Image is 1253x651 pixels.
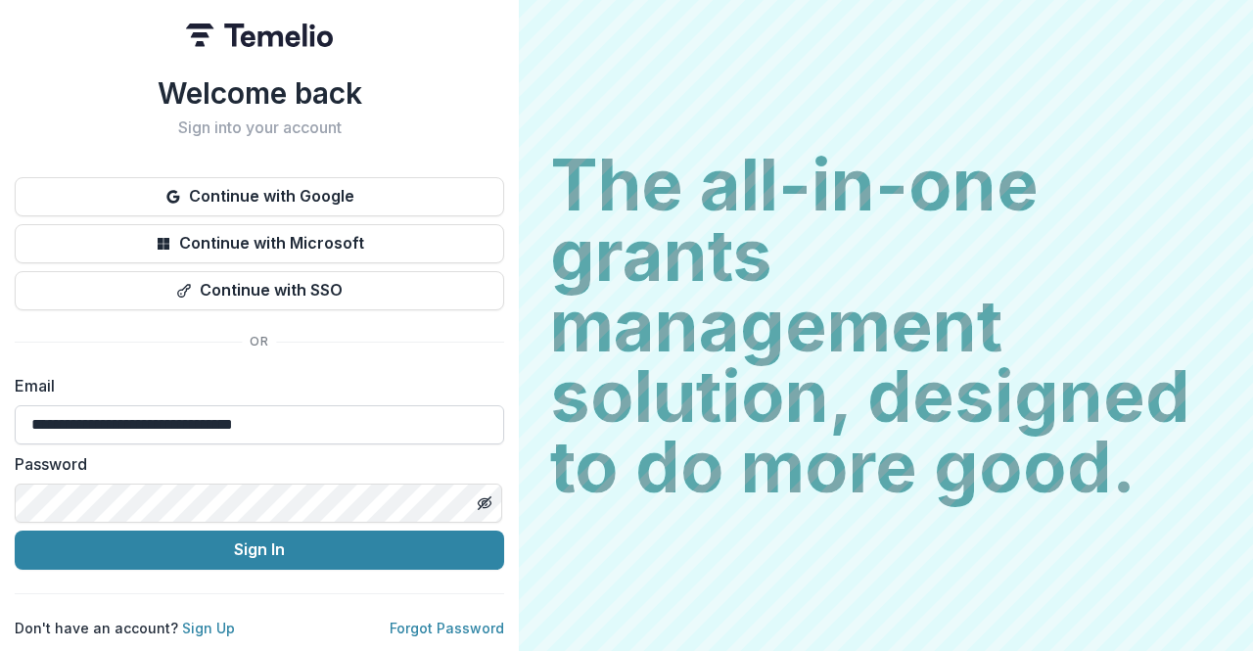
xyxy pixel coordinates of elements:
h1: Welcome back [15,75,504,111]
img: Temelio [186,23,333,47]
button: Sign In [15,531,504,570]
button: Continue with Google [15,177,504,216]
a: Forgot Password [390,620,504,636]
button: Continue with SSO [15,271,504,310]
label: Email [15,374,492,397]
button: Continue with Microsoft [15,224,504,263]
a: Sign Up [182,620,235,636]
button: Toggle password visibility [469,488,500,519]
label: Password [15,452,492,476]
p: Don't have an account? [15,618,235,638]
h2: Sign into your account [15,118,504,137]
